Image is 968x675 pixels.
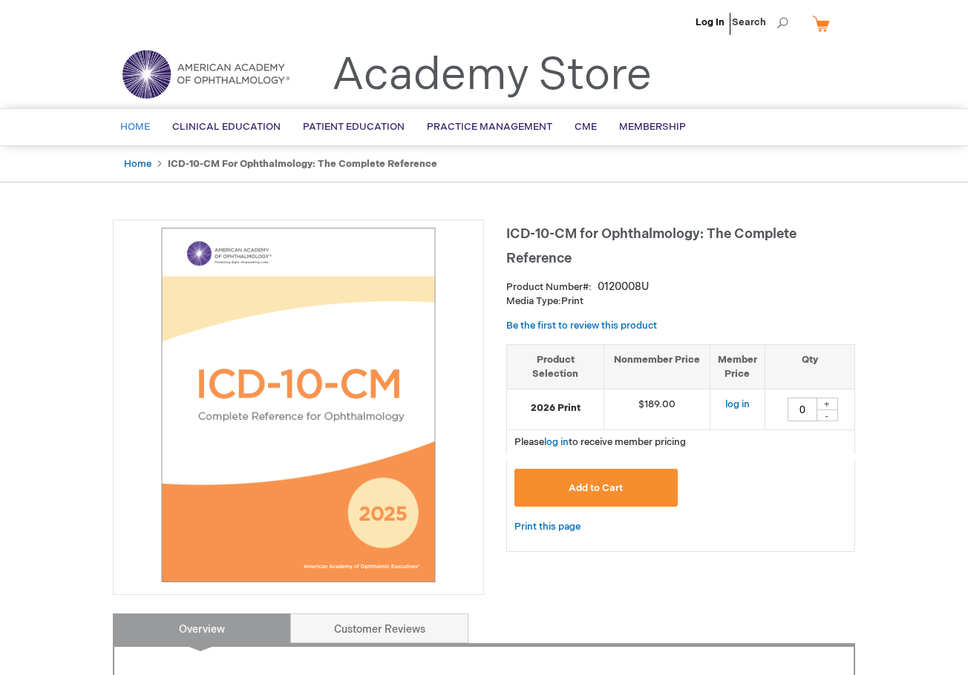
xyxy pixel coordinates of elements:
[710,344,765,389] th: Member Price
[514,436,686,448] span: Please to receive member pricing
[172,121,281,133] span: Clinical Education
[507,344,604,389] th: Product Selection
[575,121,597,133] span: CME
[619,121,686,133] span: Membership
[725,398,750,410] a: log in
[120,121,150,133] span: Home
[569,482,623,494] span: Add to Cart
[124,158,151,170] a: Home
[598,280,649,294] div: 0120008U
[604,389,710,430] td: $189.00
[121,228,476,582] img: ICD-10-CM for Ophthalmology: The Complete Reference
[506,281,592,293] strong: Product Number
[427,121,552,133] span: Practice Management
[506,226,797,266] span: ICD-10-CM for Ophthalmology: The Complete Reference
[506,294,855,309] p: Print
[816,398,838,410] div: +
[506,295,561,307] strong: Media Type:
[514,518,581,536] a: Print this page
[732,7,788,37] span: Search
[332,49,652,102] a: Academy Store
[696,16,725,28] a: Log In
[514,469,678,507] button: Add to Cart
[290,613,468,643] a: Customer Reviews
[816,409,838,421] div: -
[765,344,854,389] th: Qty
[514,401,596,415] strong: 2026 Print
[113,613,291,643] a: Overview
[604,344,710,389] th: Nonmember Price
[168,158,437,170] strong: ICD-10-CM for Ophthalmology: The Complete Reference
[506,320,657,332] a: Be the first to review this product
[303,121,405,133] span: Patient Education
[788,398,817,421] input: Qty
[544,436,569,448] a: log in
